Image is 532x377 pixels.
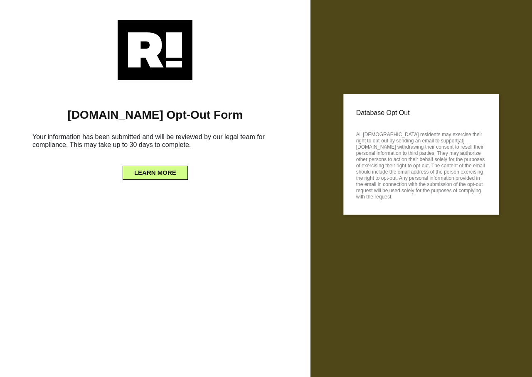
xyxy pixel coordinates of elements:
[118,20,192,80] img: Retention.com
[12,130,298,155] h6: Your information has been submitted and will be reviewed by our legal team for compliance. This m...
[12,108,298,122] h1: [DOMAIN_NAME] Opt-Out Form
[123,166,188,180] button: LEARN MORE
[123,167,188,174] a: LEARN MORE
[356,129,486,200] p: All [DEMOGRAPHIC_DATA] residents may exercise their right to opt-out by sending an email to suppo...
[356,107,486,119] p: Database Opt Out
